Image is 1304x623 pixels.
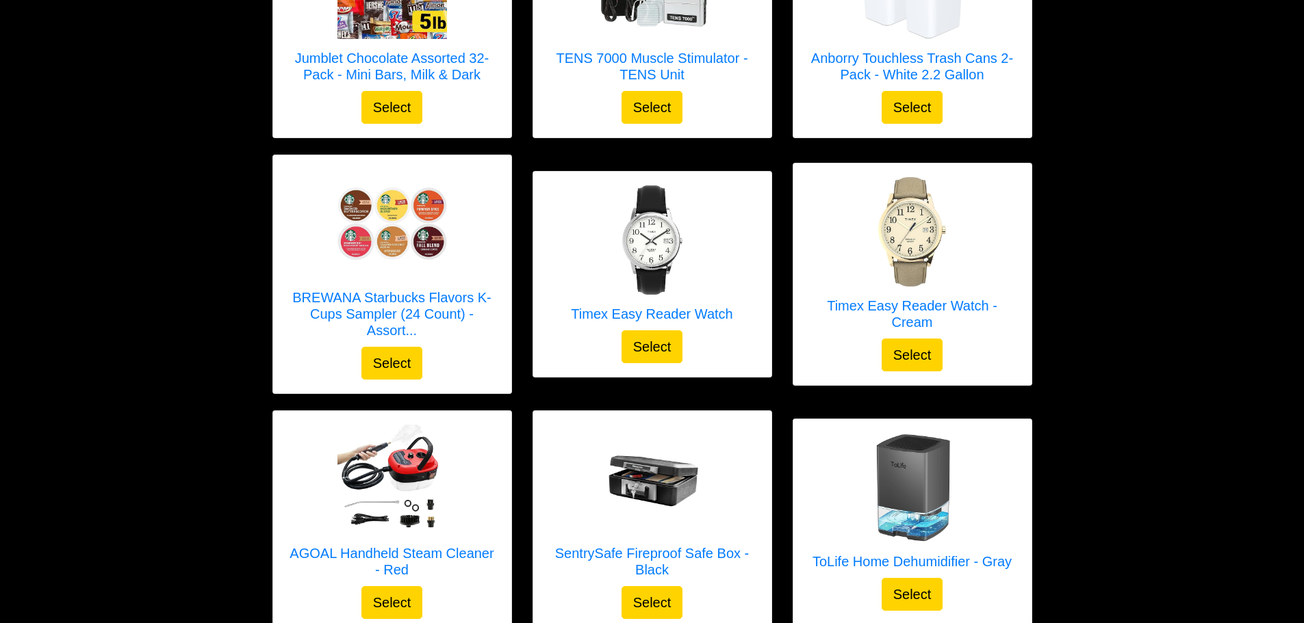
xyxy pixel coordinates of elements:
button: Select [622,91,683,124]
button: Select [361,586,423,619]
img: SentrySafe Fireproof Safe Box - Black [598,425,707,534]
button: Select [882,339,943,371]
img: ToLife Home Dehumidifier - Gray [858,433,967,542]
button: Select [622,586,683,619]
a: Timex Easy Reader Watch Timex Easy Reader Watch [571,185,732,330]
button: Select [622,330,683,363]
button: Select [882,578,943,611]
h5: TENS 7000 Muscle Stimulator - TENS Unit [547,50,758,83]
h5: Timex Easy Reader Watch - Cream [807,297,1018,330]
button: Select [361,347,423,380]
h5: BREWANA Starbucks Flavors K-Cups Sampler (24 Count) - Assort... [287,289,498,339]
h5: Timex Easy Reader Watch [571,306,732,322]
h5: ToLife Home Dehumidifier - Gray [813,553,1012,570]
a: ToLife Home Dehumidifier - Gray ToLife Home Dehumidifier - Gray [813,433,1012,578]
img: AGOAL Handheld Steam Cleaner - Red [337,425,447,534]
a: Timex Easy Reader Watch - Cream Timex Easy Reader Watch - Cream [807,177,1018,339]
h5: AGOAL Handheld Steam Cleaner - Red [287,545,498,578]
img: Timex Easy Reader Watch - Cream [858,177,967,287]
a: AGOAL Handheld Steam Cleaner - Red AGOAL Handheld Steam Cleaner - Red [287,425,498,586]
img: BREWANA Starbucks Flavors K-Cups Sampler (24 Count) - Assorted [337,169,447,278]
img: Timex Easy Reader Watch [598,185,707,295]
h5: SentrySafe Fireproof Safe Box - Black [547,545,758,578]
button: Select [361,91,423,124]
h5: Anborry Touchless Trash Cans 2-Pack - White 2.2 Gallon [807,50,1018,83]
h5: Jumblet Chocolate Assorted 32-Pack - Mini Bars, Milk & Dark [287,50,498,83]
a: BREWANA Starbucks Flavors K-Cups Sampler (24 Count) - Assorted BREWANA Starbucks Flavors K-Cups S... [287,169,498,347]
a: SentrySafe Fireproof Safe Box - Black SentrySafe Fireproof Safe Box - Black [547,425,758,586]
button: Select [882,91,943,124]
